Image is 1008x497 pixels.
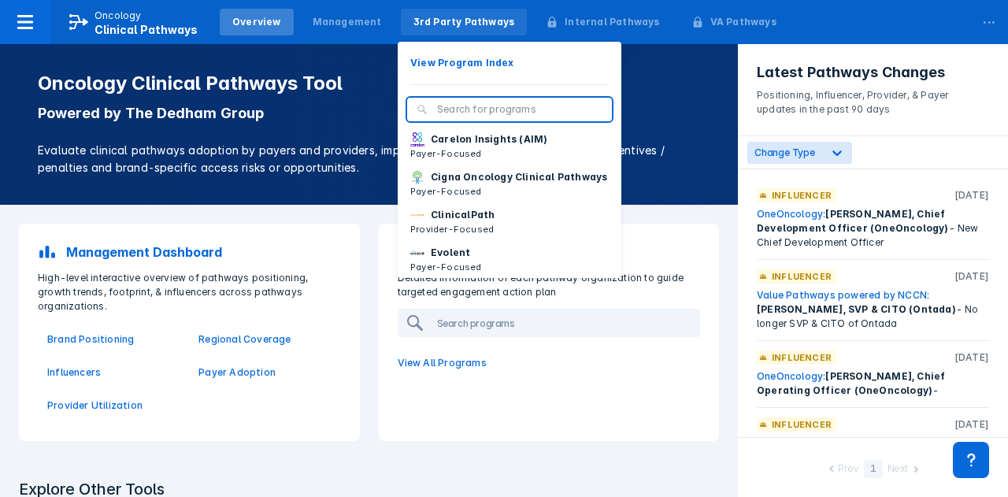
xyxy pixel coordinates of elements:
[232,15,281,29] div: Overview
[772,417,832,432] p: Influencer
[410,260,482,274] p: Payer-Focused
[772,269,832,284] p: Influencer
[66,243,222,261] p: Management Dashboard
[198,332,331,347] a: Regional Coverage
[410,222,495,236] p: Provider-Focused
[410,246,424,260] img: new-century-health.png
[954,350,989,365] p: [DATE]
[888,462,908,478] div: Next
[437,102,602,117] input: Search for programs
[220,9,294,35] a: Overview
[757,288,989,331] div: - No longer SVP & CITO of Ontada
[28,271,350,313] p: High-level interactive overview of pathways positioning, growth trends, footprint, & influencers ...
[757,82,989,117] p: Positioning, Influencer, Provider, & Payer updates in the past 90 days
[431,132,547,147] p: Carelon Insights (AIM)
[388,233,710,271] a: 3rd Party Pathways Programs
[410,132,424,147] img: carelon-insights.png
[772,350,832,365] p: Influencer
[565,15,659,29] div: Internal Pathways
[864,460,883,478] div: 1
[954,188,989,202] p: [DATE]
[757,207,989,250] div: - New Chief Development Officer
[772,188,832,202] p: Influencer
[47,365,180,380] a: Influencers
[398,241,621,279] button: EvolentPayer-Focused
[388,271,710,299] p: Detailed information of each pathway organization to guide targeted engagement action plan
[431,246,470,260] p: Evolent
[757,369,989,398] div: -
[954,417,989,432] p: [DATE]
[410,170,424,184] img: cigna-oncology-clinical-pathways.png
[953,442,989,478] div: Contact Support
[398,165,621,203] button: Cigna Oncology Clinical PathwaysPayer-Focused
[300,9,395,35] a: Management
[28,233,350,271] a: Management Dashboard
[757,208,949,234] span: [PERSON_NAME], Chief Development Officer (OneOncology)
[757,208,825,220] a: OneOncology:
[431,208,495,222] p: ClinicalPath
[838,462,858,478] div: Prev
[94,9,142,23] p: Oncology
[757,370,945,396] span: [PERSON_NAME], Chief Operating Officer (OneOncology)
[38,142,700,176] p: Evaluate clinical pathways adoption by payers and providers, implementation sophistication, finan...
[410,208,424,222] img: via-oncology.png
[313,15,382,29] div: Management
[754,147,815,158] span: Change Type
[954,269,989,284] p: [DATE]
[710,15,776,29] div: VA Pathways
[47,332,180,347] a: Brand Positioning
[94,23,198,36] span: Clinical Pathways
[757,370,825,382] a: OneOncology:
[431,170,607,184] p: Cigna Oncology Clinical Pathways
[388,347,710,380] a: View All Programs
[757,63,989,82] h3: Latest Pathways Changes
[198,365,331,380] a: Payer Adoption
[410,56,514,70] p: View Program Index
[38,72,700,95] h1: Oncology Clinical Pathways Tool
[398,128,621,165] button: Carelon Insights (AIM)Payer-Focused
[401,9,528,35] a: 3rd Party Pathways
[47,399,180,413] a: Provider Utilization
[757,289,929,301] a: Value Pathways powered by NCCN:
[398,203,621,241] button: ClinicalPathProvider-Focused
[973,2,1005,35] div: ...
[398,51,621,75] button: View Program Index
[410,147,547,161] p: Payer-Focused
[38,104,700,123] p: Powered by The Dedham Group
[413,15,515,29] div: 3rd Party Pathways
[757,436,989,493] div: - Newly identified KDM
[431,310,699,336] input: Search programs
[410,184,607,198] p: Payer-Focused
[757,303,956,315] span: [PERSON_NAME], SVP & CITO (Ontada)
